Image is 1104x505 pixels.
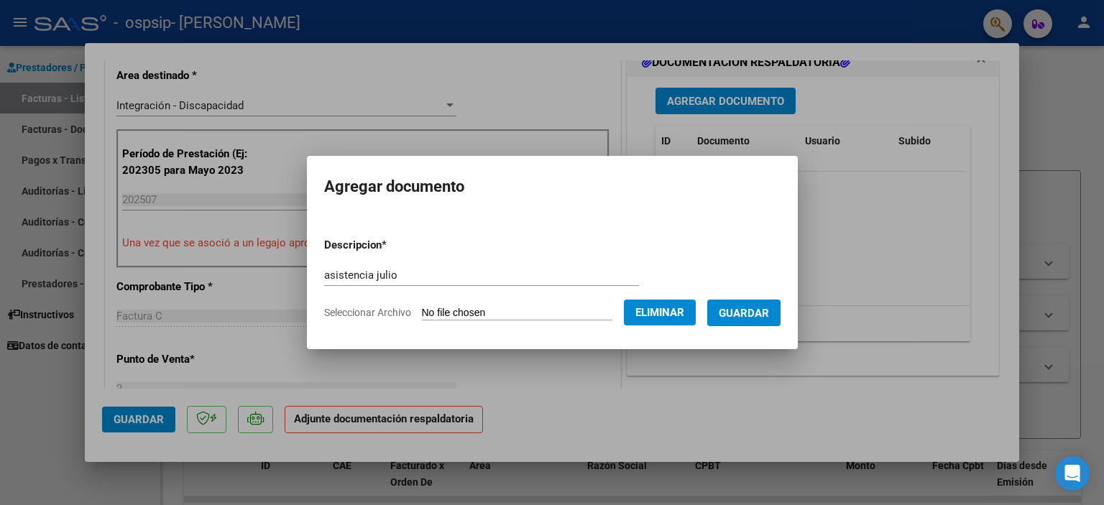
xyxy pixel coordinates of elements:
button: Eliminar [624,300,696,325]
div: Open Intercom Messenger [1055,456,1090,491]
span: Eliminar [635,306,684,319]
span: Seleccionar Archivo [324,307,411,318]
p: Descripcion [324,237,461,254]
span: Guardar [719,307,769,320]
h2: Agregar documento [324,173,781,200]
button: Guardar [707,300,781,326]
